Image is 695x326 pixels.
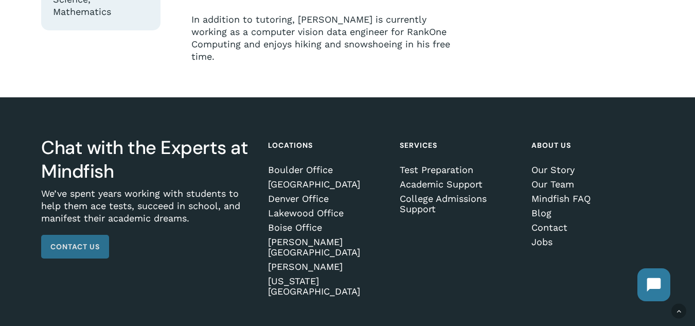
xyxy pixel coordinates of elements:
[531,222,651,233] a: Contact
[268,237,387,258] a: [PERSON_NAME][GEOGRAPHIC_DATA]
[531,194,651,204] a: Mindfish FAQ
[41,187,256,235] p: We’ve spent years working with students to help them ace tests, succeed in school, and manifest t...
[41,136,256,183] h3: Chat with the Experts at Mindfish
[268,136,387,155] h4: Locations
[268,208,387,218] a: Lakewood Office
[268,222,387,233] a: Boise Office
[531,179,651,190] a: Our Team
[531,136,651,155] h4: About Us
[627,258,681,312] iframe: Chatbot
[400,179,519,190] a: Academic Support
[50,242,100,252] span: Contact Us
[400,136,519,155] h4: Services
[268,179,387,190] a: [GEOGRAPHIC_DATA]
[400,194,519,214] a: College Admissions Support
[268,276,387,297] a: [US_STATE][GEOGRAPHIC_DATA]
[268,194,387,204] a: Denver Office
[268,165,387,175] a: Boulder Office
[531,208,651,218] a: Blog
[41,235,109,259] a: Contact Us
[268,262,387,272] a: [PERSON_NAME]
[191,13,461,63] p: In addition to tutoring, [PERSON_NAME] is currently working as a computer vision data engineer fo...
[531,237,651,247] a: Jobs
[400,165,519,175] a: Test Preparation
[531,165,651,175] a: Our Story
